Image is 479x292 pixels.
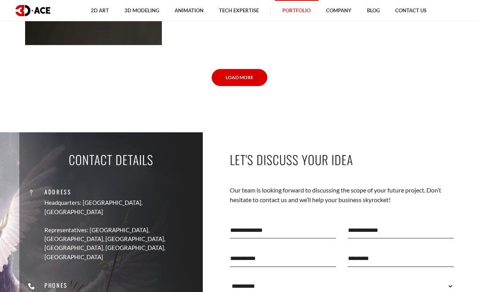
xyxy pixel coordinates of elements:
p: Address [44,187,197,196]
p: Contact Details [69,151,153,168]
p: Phones [44,281,157,290]
a: Headquarters: [GEOGRAPHIC_DATA], [GEOGRAPHIC_DATA] Representatives: [GEOGRAPHIC_DATA], [GEOGRAPHI... [44,199,197,262]
a: Load More [212,69,267,86]
p: Our team is looking forward to discussing the scope of your future project. Don’t hesitate to con... [230,186,454,204]
p: Let's Discuss Your Idea [230,151,454,168]
p: Representatives: [GEOGRAPHIC_DATA], [GEOGRAPHIC_DATA], [GEOGRAPHIC_DATA], [GEOGRAPHIC_DATA], [GEO... [44,226,197,262]
p: Headquarters: [GEOGRAPHIC_DATA], [GEOGRAPHIC_DATA] [44,199,197,217]
img: logo dark [15,5,50,16]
